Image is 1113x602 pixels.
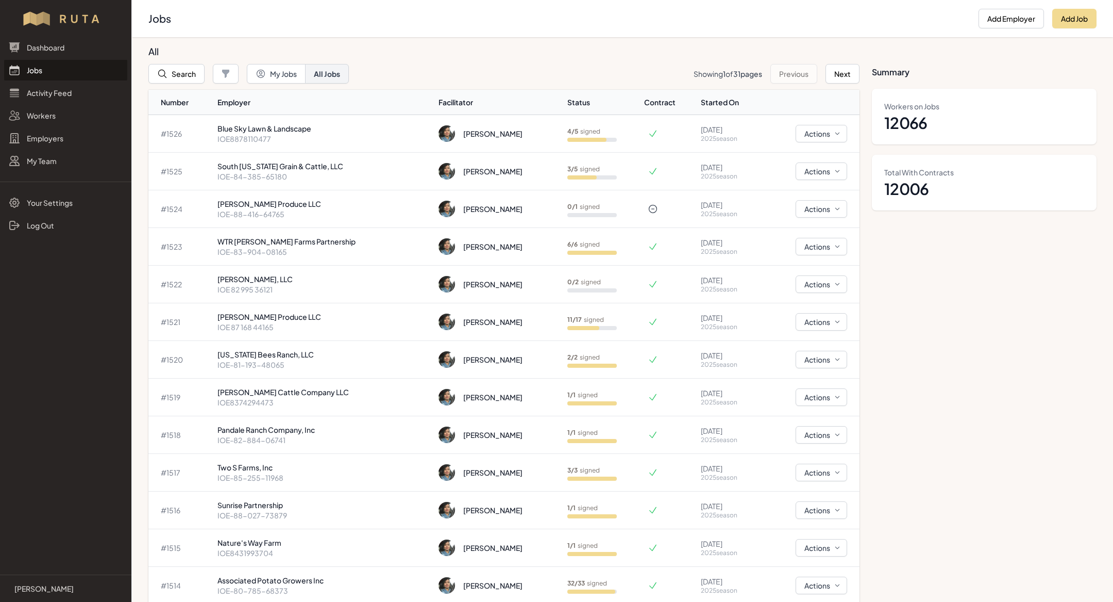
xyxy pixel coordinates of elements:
[148,303,213,341] td: # 1521
[4,105,127,126] a: Workers
[701,474,757,482] p: 2025 season
[694,64,859,84] nav: Pagination
[4,83,127,103] a: Activity Feed
[796,162,847,180] button: Actions
[872,45,1097,78] h3: Summary
[213,90,434,115] th: Employer
[644,90,697,115] th: Contract
[733,69,762,78] span: 31 pages
[701,200,757,210] p: [DATE]
[463,128,522,139] div: [PERSON_NAME]
[701,511,757,519] p: 2025 season
[434,90,563,115] th: Facilitator
[701,576,757,587] p: [DATE]
[148,190,213,228] td: # 1524
[217,247,430,257] p: IOE-83-904-08165
[796,501,847,519] button: Actions
[567,353,600,362] p: signed
[567,429,598,437] p: signed
[701,248,757,256] p: 2025 season
[701,323,757,331] p: 2025 season
[796,351,847,368] button: Actions
[701,172,757,181] p: 2025 season
[567,165,578,173] b: 3 / 5
[567,504,598,512] p: signed
[701,313,757,323] p: [DATE]
[567,429,576,436] b: 1 / 1
[217,425,430,435] p: Pandale Ranch Company, Inc
[14,583,74,594] p: [PERSON_NAME]
[217,360,430,370] p: IOE-81-193-48065
[567,278,579,286] b: 0 / 2
[4,37,127,58] a: Dashboard
[701,275,757,285] p: [DATE]
[1052,9,1097,28] button: Add Job
[463,279,522,289] div: [PERSON_NAME]
[148,341,213,379] td: # 1520
[148,11,970,26] h2: Jobs
[217,462,430,473] p: Two S Farms, Inc
[217,274,430,284] p: [PERSON_NAME], LLC
[701,162,757,172] p: [DATE]
[701,398,757,406] p: 2025 season
[701,285,757,294] p: 2025 season
[567,579,585,587] b: 32 / 33
[148,115,213,153] td: # 1526
[825,64,859,84] button: Next
[796,388,847,406] button: Actions
[148,45,851,58] h3: All
[217,236,430,247] p: WTR [PERSON_NAME] Farms Partnership
[463,392,522,402] div: [PERSON_NAME]
[463,580,522,591] div: [PERSON_NAME]
[217,435,430,445] p: IOE-82-884-06741
[567,353,578,361] b: 2 / 2
[701,237,757,248] p: [DATE]
[4,60,127,80] a: Jobs
[701,549,757,557] p: 2025 season
[148,492,213,529] td: # 1516
[463,317,522,327] div: [PERSON_NAME]
[217,209,430,219] p: IOE-88-416-64765
[884,113,1084,132] dd: 12066
[217,397,430,408] p: IOE8374294473
[796,426,847,444] button: Actions
[463,204,522,214] div: [PERSON_NAME]
[701,135,757,143] p: 2025 season
[979,9,1044,28] button: Add Employer
[463,430,522,440] div: [PERSON_NAME]
[148,416,213,454] td: # 1518
[148,228,213,266] td: # 1523
[217,123,430,134] p: Blue Sky Lawn & Landscape
[217,473,430,483] p: IOE-85-255-11968
[217,134,430,144] p: IOE8878110477
[567,542,576,549] b: 1 / 1
[217,500,430,510] p: Sunrise Partnership
[4,192,127,213] a: Your Settings
[148,379,213,416] td: # 1519
[567,240,578,248] b: 6 / 6
[247,64,306,84] button: My Jobs
[217,548,430,558] p: IOE8431993704
[701,436,757,444] p: 2025 season
[796,238,847,255] button: Actions
[884,101,1084,111] dt: Workers on Jobs
[148,153,213,190] td: # 1525
[567,203,600,211] p: signed
[701,501,757,511] p: [DATE]
[796,577,847,594] button: Actions
[567,127,578,135] b: 4 / 5
[217,585,430,596] p: IOE-80-785-68373
[796,125,847,142] button: Actions
[217,284,430,295] p: IOE 82 995 36121
[305,64,349,84] button: All Jobs
[463,354,522,365] div: [PERSON_NAME]
[567,466,578,474] b: 3 / 3
[770,64,817,84] button: Previous
[217,322,430,332] p: IOE 87 168 44165
[796,200,847,218] button: Actions
[567,579,607,588] p: signed
[463,166,522,176] div: [PERSON_NAME]
[217,312,430,322] p: [PERSON_NAME] Produce LLC
[217,199,430,209] p: [PERSON_NAME] Produce LLC
[567,240,600,249] p: signed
